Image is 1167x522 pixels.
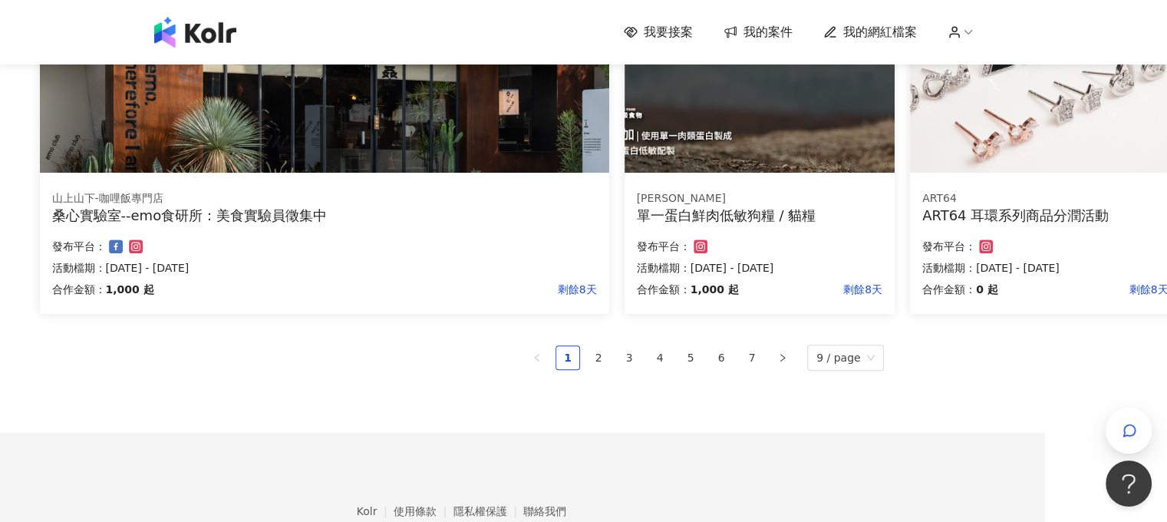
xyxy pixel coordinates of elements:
span: 我的案件 [743,24,793,41]
li: 1 [555,345,580,370]
a: 4 [648,346,671,369]
li: 4 [648,345,672,370]
a: 7 [740,346,763,369]
p: 剩餘8天 [154,280,597,299]
p: 1,000 起 [691,280,739,299]
p: 合作金額： [637,280,691,299]
li: 5 [678,345,703,370]
div: 桑心實驗室--emo食研所：美食實驗員徵集中 [52,206,597,225]
p: 活動檔期：[DATE] - [DATE] [637,259,882,277]
a: 2 [587,346,610,369]
span: right [778,353,787,362]
p: 活動檔期：[DATE] - [DATE] [52,259,597,277]
div: Page Size [807,345,884,371]
a: 隱私權保護 [453,505,524,517]
a: 我的案件 [724,24,793,41]
a: 1 [556,346,579,369]
li: 2 [586,345,611,370]
div: 單一蛋白鮮肉低敏狗糧 / 貓糧 [637,206,882,225]
li: 3 [617,345,641,370]
span: 9 / page [816,345,875,370]
li: 6 [709,345,733,370]
p: 合作金額： [52,280,106,299]
a: 我的網紅檔案 [823,24,917,41]
p: 發布平台： [52,237,106,256]
p: 合作金額： [922,280,976,299]
span: 我的網紅檔案 [843,24,917,41]
li: 7 [740,345,764,370]
li: Next Page [770,345,795,370]
p: 1,000 起 [106,280,154,299]
a: 聯絡我們 [523,505,566,517]
img: logo [154,17,236,48]
p: 發布平台： [637,237,691,256]
iframe: Help Scout Beacon - Open [1106,461,1152,507]
p: 剩餘8天 [739,280,882,299]
li: Previous Page [525,345,549,370]
div: [PERSON_NAME] [637,191,882,206]
a: 3 [618,346,641,369]
span: left [532,353,542,362]
p: 發布平台： [922,237,976,256]
p: 0 起 [976,280,998,299]
a: 6 [710,346,733,369]
a: 5 [679,346,702,369]
button: right [770,345,795,370]
div: 山上山下-咖哩飯專門店 [52,191,597,206]
a: 我要接案 [624,24,693,41]
a: 使用條款 [394,505,453,517]
span: 我要接案 [644,24,693,41]
button: left [525,345,549,370]
a: Kolr [357,505,394,517]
